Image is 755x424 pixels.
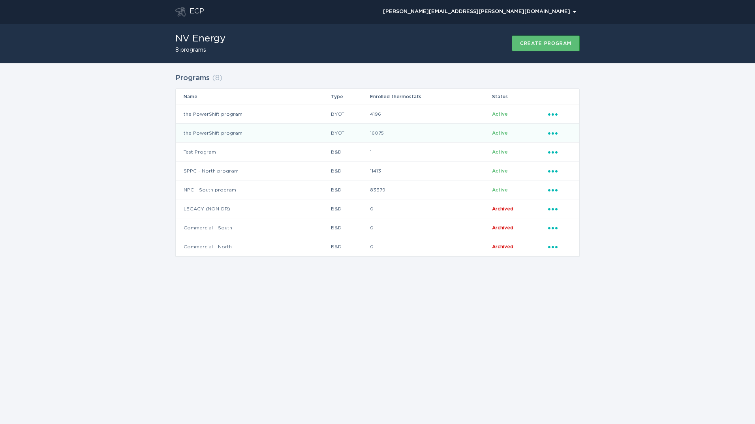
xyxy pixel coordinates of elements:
[370,124,492,143] td: 16075
[370,199,492,218] td: 0
[548,242,571,251] div: Popover menu
[175,7,186,17] button: Go to dashboard
[176,124,579,143] tr: 3428cbea457e408cb7b12efa83831df3
[176,161,579,180] tr: a03e689f29a4448196f87c51a80861dc
[331,180,370,199] td: B&D
[370,143,492,161] td: 1
[548,110,571,118] div: Popover menu
[176,124,331,143] td: the PowerShift program
[370,105,492,124] td: 4196
[176,218,331,237] td: Commercial - South
[176,237,579,256] tr: 5753eebfd0614e638d7531d13116ea0c
[175,71,210,85] h2: Programs
[492,89,548,105] th: Status
[379,6,580,18] button: Open user account details
[175,34,225,43] h1: NV Energy
[176,199,331,218] td: LEGACY (NON-DR)
[548,186,571,194] div: Popover menu
[176,161,331,180] td: SPPC - North program
[548,129,571,137] div: Popover menu
[370,161,492,180] td: 11413
[492,112,508,116] span: Active
[370,218,492,237] td: 0
[212,75,222,82] span: ( 8 )
[176,180,579,199] tr: 3caaf8c9363d40c086ae71ab552dadaa
[331,161,370,180] td: B&D
[492,150,508,154] span: Active
[383,9,576,14] div: [PERSON_NAME][EMAIL_ADDRESS][PERSON_NAME][DOMAIN_NAME]
[370,237,492,256] td: 0
[548,167,571,175] div: Popover menu
[176,143,331,161] td: Test Program
[176,105,579,124] tr: 1fc7cf08bae64b7da2f142a386c1aedb
[331,124,370,143] td: BYOT
[548,148,571,156] div: Popover menu
[176,218,579,237] tr: d4842dc55873476caf04843bf39dc303
[176,237,331,256] td: Commercial - North
[331,105,370,124] td: BYOT
[492,169,508,173] span: Active
[492,206,513,211] span: Archived
[176,180,331,199] td: NPC - South program
[176,199,579,218] tr: 6ad4089a9ee14ed3b18f57c3ec8b7a15
[370,180,492,199] td: 83379
[176,89,331,105] th: Name
[176,143,579,161] tr: 1d15b189bb4841f7a0043e8dad5f5fb7
[331,199,370,218] td: B&D
[331,218,370,237] td: B&D
[520,41,571,46] div: Create program
[190,7,204,17] div: ECP
[512,36,580,51] button: Create program
[492,188,508,192] span: Active
[331,237,370,256] td: B&D
[176,105,331,124] td: the PowerShift program
[548,204,571,213] div: Popover menu
[175,47,225,53] h2: 8 programs
[379,6,580,18] div: Popover menu
[176,89,579,105] tr: Table Headers
[492,225,513,230] span: Archived
[370,89,492,105] th: Enrolled thermostats
[492,244,513,249] span: Archived
[331,89,370,105] th: Type
[548,223,571,232] div: Popover menu
[331,143,370,161] td: B&D
[492,131,508,135] span: Active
